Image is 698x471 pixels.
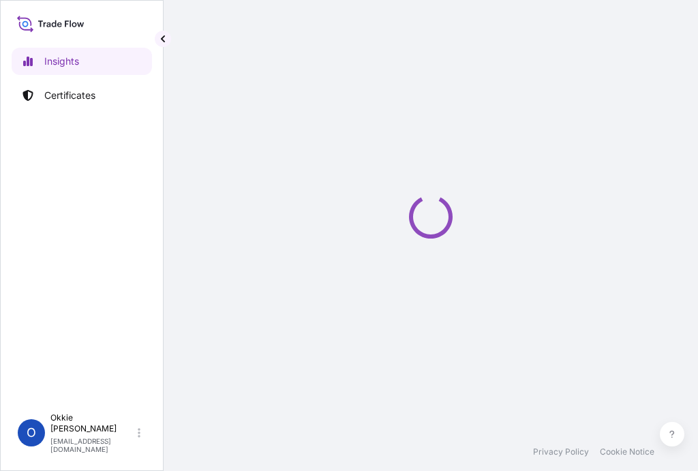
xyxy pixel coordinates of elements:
p: Insights [44,55,79,68]
a: Certificates [12,82,152,109]
p: Certificates [44,89,95,102]
a: Insights [12,48,152,75]
a: Privacy Policy [533,446,589,457]
p: [EMAIL_ADDRESS][DOMAIN_NAME] [50,437,135,453]
p: Okkie [PERSON_NAME] [50,412,135,434]
a: Cookie Notice [600,446,654,457]
span: O [27,426,36,440]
